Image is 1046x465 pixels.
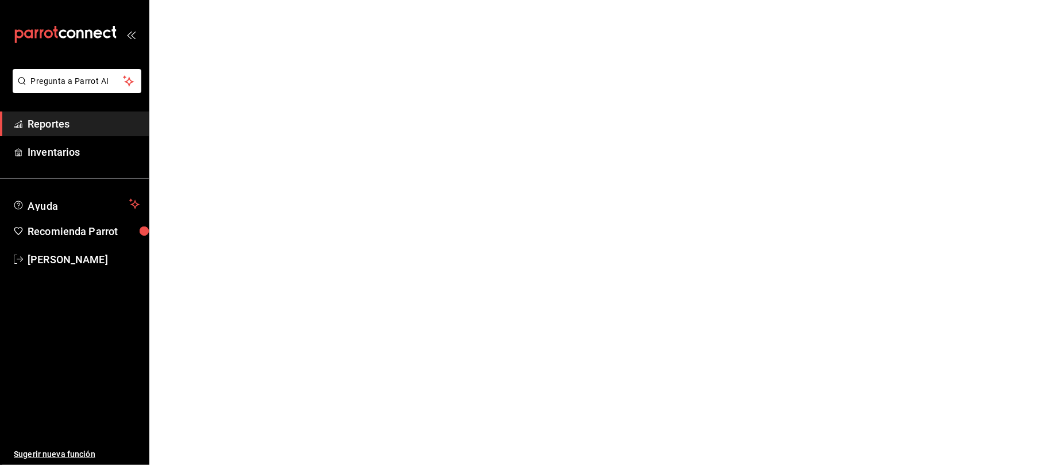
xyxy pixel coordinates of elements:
span: Ayuda [28,197,125,211]
button: open_drawer_menu [126,30,136,39]
span: Reportes [28,116,140,132]
span: Pregunta a Parrot AI [31,75,123,87]
span: [PERSON_NAME] [28,252,140,267]
span: Sugerir nueva función [14,448,140,460]
span: Recomienda Parrot [28,224,140,239]
button: Pregunta a Parrot AI [13,69,141,93]
span: Inventarios [28,144,140,160]
a: Pregunta a Parrot AI [8,83,141,95]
